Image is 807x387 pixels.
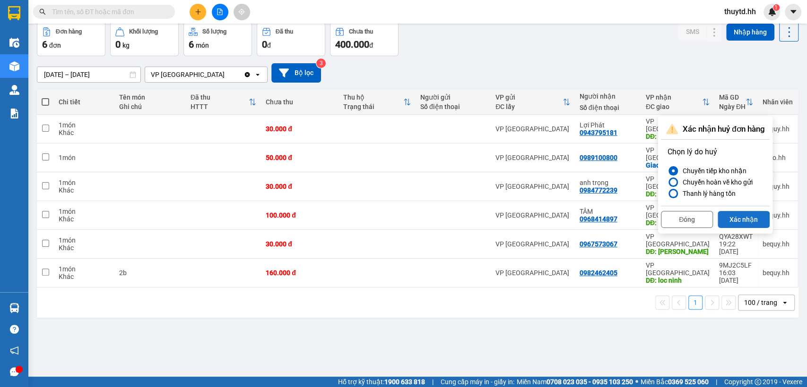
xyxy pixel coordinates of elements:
[495,211,570,219] div: VP [GEOGRAPHIC_DATA]
[441,377,514,387] span: Cung cấp máy in - giấy in:
[234,4,250,20] button: aim
[257,22,325,56] button: Đã thu0đ
[9,38,19,48] img: warehouse-icon
[744,298,777,307] div: 100 / trang
[186,90,261,115] th: Toggle SortBy
[9,303,19,313] img: warehouse-icon
[495,154,570,161] div: VP [GEOGRAPHIC_DATA]
[369,42,373,49] span: đ
[763,125,793,133] div: bequy.hh
[679,177,753,188] div: Chuyển hoàn về kho gửi
[59,98,110,106] div: Chi tiết
[641,377,709,387] span: Miền Bắc
[343,93,403,101] div: Thu hộ
[271,63,321,83] button: Bộ lọc
[763,98,793,106] div: Nhân viên
[42,39,47,50] span: 6
[59,179,110,186] div: 1 món
[646,261,710,277] div: VP [GEOGRAPHIC_DATA]
[580,93,636,100] div: Người nhận
[384,378,425,386] strong: 1900 633 818
[635,380,638,384] span: ⚪️
[183,22,252,56] button: Số lượng6món
[420,93,486,101] div: Người gửi
[190,4,206,20] button: plus
[763,154,793,161] div: thao.hh
[266,269,333,277] div: 160.000 đ
[10,367,19,376] span: message
[781,299,789,306] svg: open
[646,133,710,140] div: DĐ: lợi phat loc ninh
[343,103,403,110] div: Trạng thái
[580,179,636,186] div: anh trọng
[37,22,105,56] button: Đơn hàng6đơn
[59,236,110,244] div: 1 món
[661,211,713,228] button: Đóng
[349,28,373,35] div: Chưa thu
[191,93,249,101] div: Đã thu
[495,103,563,110] div: ĐC lấy
[59,215,110,223] div: Khác
[580,215,617,223] div: 0968414897
[338,90,415,115] th: Toggle SortBy
[495,93,563,101] div: VP gửi
[719,93,746,101] div: Mã GD
[254,71,261,78] svg: open
[646,93,702,101] div: VP nhận
[39,8,46,15] span: search
[122,42,130,49] span: kg
[151,70,225,79] div: VP [GEOGRAPHIC_DATA]
[335,39,369,50] span: 400.000
[763,183,793,190] div: bequy.hh
[773,4,780,11] sup: 1
[755,379,761,385] span: copyright
[491,90,575,115] th: Toggle SortBy
[495,240,570,248] div: VP [GEOGRAPHIC_DATA]
[646,190,710,198] div: DĐ: lộc ninh
[714,90,758,115] th: Toggle SortBy
[191,103,249,110] div: HTTT
[59,244,110,252] div: Khác
[266,211,333,219] div: 100.000 đ
[432,377,434,387] span: |
[56,28,82,35] div: Đơn hàng
[679,188,736,199] div: Thanh lý hàng tồn
[646,204,710,219] div: VP [GEOGRAPHIC_DATA]
[774,4,778,11] span: 1
[9,85,19,95] img: warehouse-icon
[9,61,19,71] img: warehouse-icon
[668,378,709,386] strong: 0369 525 060
[202,28,226,35] div: Số lượng
[49,42,61,49] span: đơn
[212,4,228,20] button: file-add
[262,39,267,50] span: 0
[517,377,633,387] span: Miền Nam
[59,265,110,273] div: 1 món
[10,346,19,355] span: notification
[668,146,763,158] p: Chọn lý do huỷ
[719,269,753,284] div: 16:03 [DATE]
[646,248,710,255] div: DĐ: chum bao
[266,154,333,161] div: 50.000 đ
[719,103,746,110] div: Ngày ĐH
[52,7,164,17] input: Tìm tên, số ĐT hoặc mã đơn
[580,240,617,248] div: 0967573067
[266,183,333,190] div: 30.000 đ
[763,269,793,277] div: bequy.hh
[8,6,20,20] img: logo-vxr
[719,240,753,255] div: 19:22 [DATE]
[420,103,486,110] div: Số điện thoại
[129,28,158,35] div: Khối lượng
[119,93,181,101] div: Tên món
[646,175,710,190] div: VP [GEOGRAPHIC_DATA]
[195,8,201,15] span: plus
[646,161,710,169] div: Giao: loc ninh
[646,219,710,227] div: DĐ: TAM CÁ loc thái
[495,269,570,277] div: VP [GEOGRAPHIC_DATA]
[238,8,245,15] span: aim
[547,378,633,386] strong: 0708 023 035 - 0935 103 250
[59,154,110,161] div: 1 món
[243,71,251,78] svg: Clear value
[267,42,271,49] span: đ
[717,6,764,17] span: thuytd.hh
